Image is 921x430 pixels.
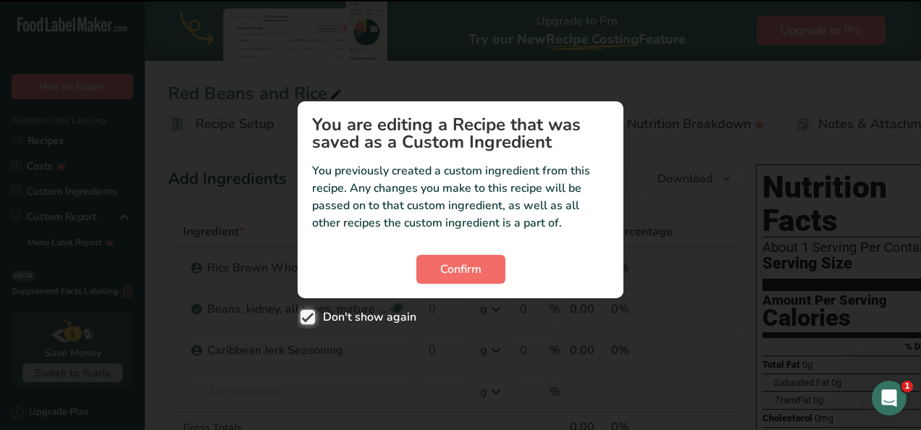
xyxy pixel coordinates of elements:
iframe: Intercom live chat [872,381,907,416]
span: Don't show again [315,310,416,324]
span: 1 [901,381,913,392]
h1: You are editing a Recipe that was saved as a Custom Ingredient [312,116,609,151]
span: Confirm [440,261,481,278]
button: Confirm [416,255,505,284]
p: You previously created a custom ingredient from this recipe. Any changes you make to this recipe ... [312,162,609,232]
